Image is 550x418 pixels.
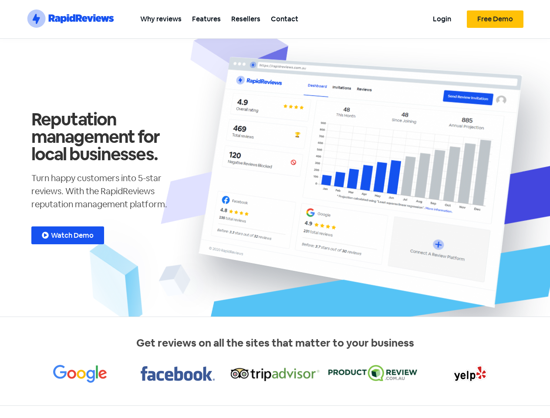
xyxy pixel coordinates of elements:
[428,9,456,29] a: Login
[135,9,187,29] a: Why reviews
[266,9,304,29] a: Contact
[226,9,266,29] a: Resellers
[51,232,94,239] span: Watch Demo
[467,10,523,28] a: Free Demo
[31,226,104,244] a: Watch Demo
[31,172,188,211] p: Turn happy customers into 5-star reviews. With the RapidReviews reputation management platform.
[31,111,188,163] h1: Reputation management for local businesses.
[187,9,226,29] a: Features
[477,16,513,23] span: Free Demo
[31,335,519,351] p: Get reviews on all the sites that matter to your business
